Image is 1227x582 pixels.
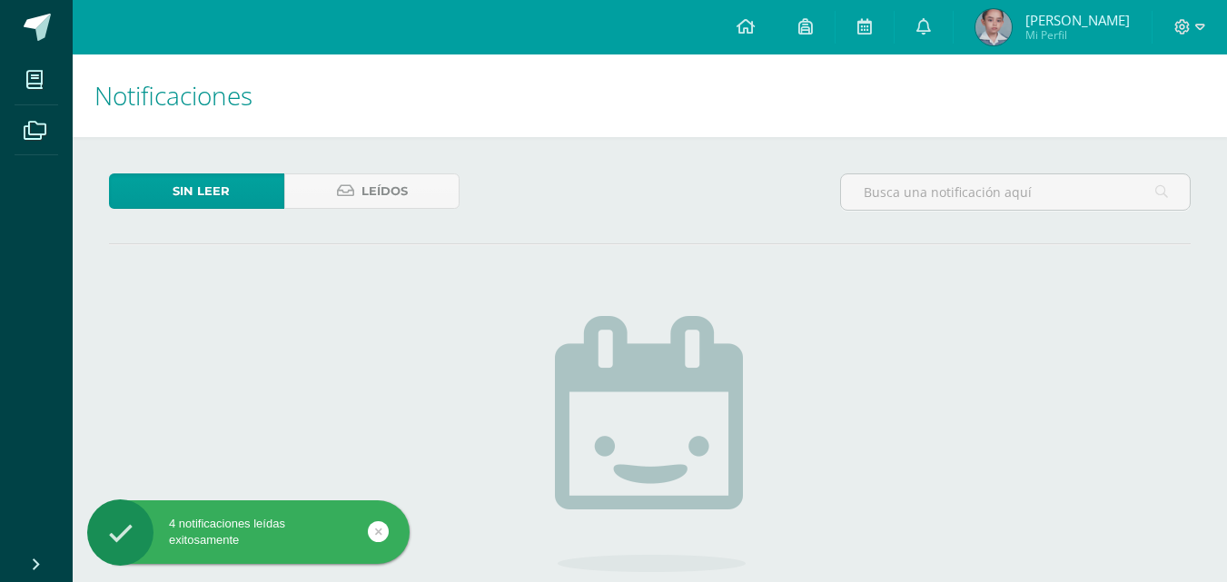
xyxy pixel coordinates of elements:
[94,78,252,113] span: Notificaciones
[361,174,408,208] span: Leídos
[109,173,284,209] a: Sin leer
[555,316,746,572] img: no_activities.png
[87,516,410,548] div: 4 notificaciones leídas exitosamente
[1025,11,1130,29] span: [PERSON_NAME]
[173,174,230,208] span: Sin leer
[1025,27,1130,43] span: Mi Perfil
[284,173,460,209] a: Leídos
[975,9,1012,45] img: bf08deebb9cb0532961245b119bd1cea.png
[841,174,1190,210] input: Busca una notificación aquí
